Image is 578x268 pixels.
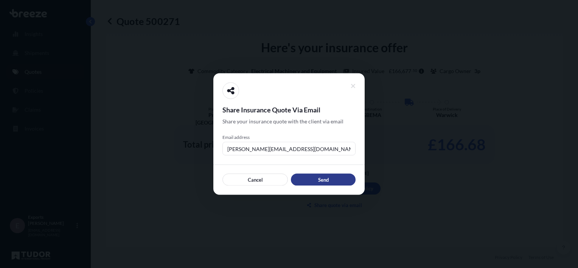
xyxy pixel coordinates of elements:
span: Share your insurance quote with the client via email [222,118,343,125]
span: Email address [222,134,356,140]
span: Share Insurance Quote Via Email [222,105,356,114]
p: Send [318,176,329,184]
input: example@gmail.com [222,142,356,156]
button: Cancel [222,174,288,186]
p: Cancel [248,176,263,184]
button: Send [291,174,356,186]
